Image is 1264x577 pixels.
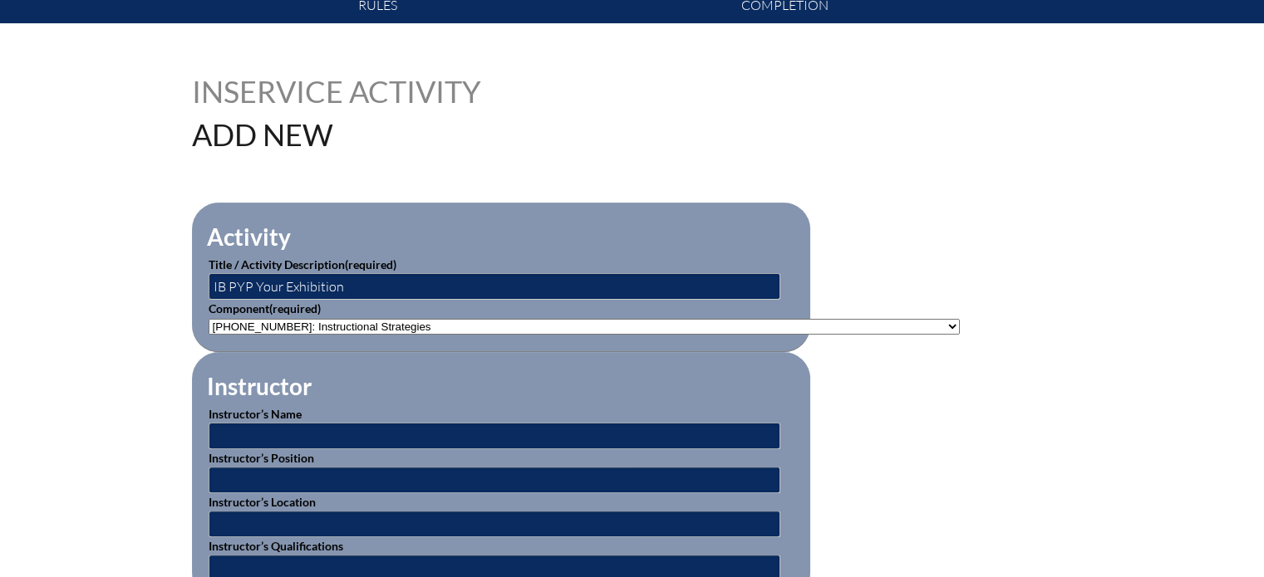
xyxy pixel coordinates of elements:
[192,120,738,149] h1: Add New
[205,372,313,400] legend: Instructor
[209,257,396,271] label: Title / Activity Description
[209,451,314,465] label: Instructor’s Position
[269,301,321,315] span: (required)
[209,495,316,509] label: Instructor’s Location
[345,257,396,271] span: (required)
[209,539,343,553] label: Instructor’s Qualifications
[209,301,321,315] label: Component
[209,319,960,335] select: activity_component[data][]
[205,222,293,251] legend: Activity
[209,407,302,421] label: Instructor’s Name
[192,76,527,106] h1: Inservice Activity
